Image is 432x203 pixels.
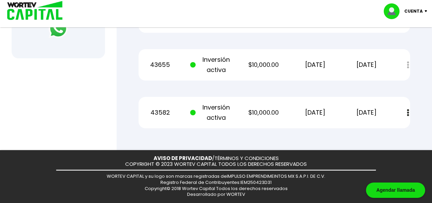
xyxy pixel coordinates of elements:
[242,60,285,70] p: $10,000.00
[139,107,182,118] p: 43582
[242,107,285,118] p: $10,000.00
[190,102,234,123] p: Inversión activa
[49,19,68,38] img: logos_whatsapp-icon.242b2217.svg
[214,155,279,162] a: TÉRMINOS Y CONDICIONES
[107,173,325,179] span: WORTEV CAPITAL y su logo son marcas registradas de IMPULSO EMPRENDIMEINTOS MX S.A.P.I. DE C.V.
[139,60,182,70] p: 43655
[187,191,245,198] span: Desarrollado por WORTEV
[423,10,432,12] img: icon-down
[293,60,337,70] p: [DATE]
[154,156,279,161] p: /
[404,6,423,16] p: Cuenta
[345,60,388,70] p: [DATE]
[384,3,404,19] img: profile-image
[366,183,425,198] div: Agendar llamada
[125,161,307,167] p: COPYRIGHT © 2023 WORTEV CAPITAL TODOS LOS DERECHOS RESERVADOS
[345,107,388,118] p: [DATE]
[293,107,337,118] p: [DATE]
[190,55,234,75] p: Inversión activa
[154,155,212,162] a: AVISO DE PRIVACIDAD
[160,179,272,186] span: Registro Federal de Contribuyentes: IEM250423D31
[145,185,288,192] span: Copyright© 2018 Wortev Capital Todos los derechos reservados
